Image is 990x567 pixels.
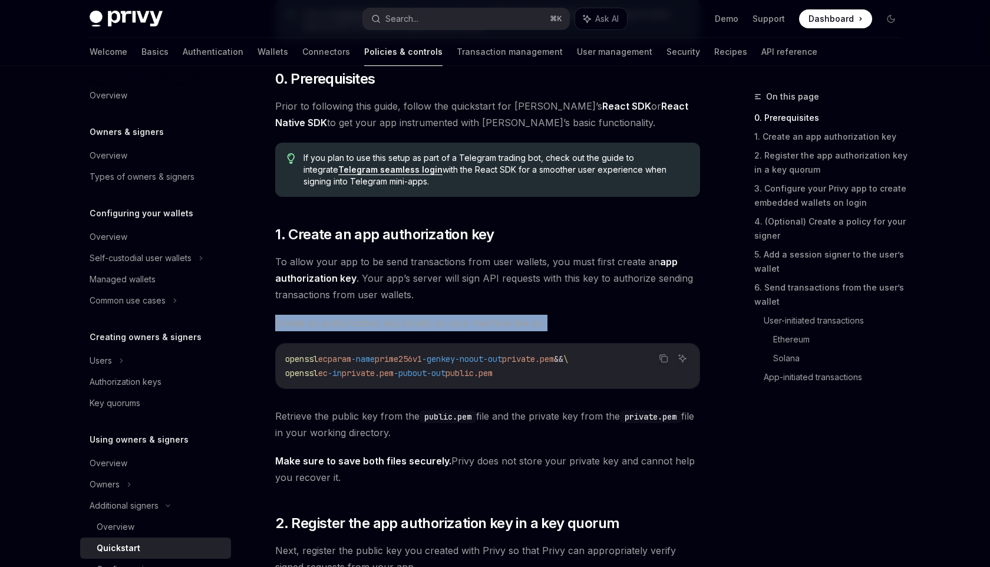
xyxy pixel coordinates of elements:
[502,354,554,364] span: private.pem
[275,514,619,533] span: 2. Register the app authorization key in a key quorum
[715,13,738,25] a: Demo
[351,354,375,364] span: -name
[97,520,134,534] div: Overview
[90,477,120,492] div: Owners
[754,179,910,212] a: 3. Configure your Privy app to create embedded wallets on login
[427,368,445,378] span: -out
[90,456,127,470] div: Overview
[90,251,192,265] div: Self-custodial user wallets
[394,368,427,378] span: -pubout
[90,354,112,368] div: Users
[773,330,910,349] a: Ethereum
[80,145,231,166] a: Overview
[183,38,243,66] a: Authentication
[675,351,690,366] button: Ask AI
[754,212,910,245] a: 4. (Optional) Create a policy for your signer
[80,269,231,290] a: Managed wallets
[275,453,700,486] span: Privy does not store your private key and cannot help you recover it.
[666,38,700,66] a: Security
[766,90,819,104] span: On this page
[620,410,681,423] code: private.pem
[141,38,169,66] a: Basics
[764,368,910,387] a: App-initiated transactions
[577,38,652,66] a: User management
[754,245,910,278] a: 5. Add a session signer to the user’s wallet
[761,38,817,66] a: API reference
[90,330,202,344] h5: Creating owners & signers
[90,38,127,66] a: Welcome
[303,152,688,187] span: If you plan to use this setup as part of a Telegram trading bot, check out the guide to integrate...
[275,253,700,303] span: To allow your app to be send transactions from user wallets, you must first create an . Your app’...
[656,351,671,366] button: Copy the contents from the code block
[275,98,700,131] span: Prior to following this guide, follow the quickstart for [PERSON_NAME]’s or to get your app instr...
[764,311,910,330] a: User-initiated transactions
[753,13,785,25] a: Support
[318,368,328,378] span: ec
[799,9,872,28] a: Dashboard
[90,88,127,103] div: Overview
[275,315,700,331] span: Create an authorization key locally on your machine like so:
[275,225,494,244] span: 1. Create an app authorization key
[90,206,193,220] h5: Configuring your wallets
[80,516,231,538] a: Overview
[754,146,910,179] a: 2. Register the app authorization key in a key quorum
[445,368,493,378] span: public.pem
[90,170,194,184] div: Types of owners & signers
[97,541,140,555] div: Quickstart
[882,9,900,28] button: Toggle dark mode
[90,272,156,286] div: Managed wallets
[455,354,483,364] span: -noout
[375,354,422,364] span: prime256v1
[422,354,455,364] span: -genkey
[287,153,295,164] svg: Tip
[385,12,418,26] div: Search...
[773,349,910,368] a: Solana
[80,393,231,414] a: Key quorums
[80,538,231,559] a: Quickstart
[754,127,910,146] a: 1. Create an app authorization key
[318,354,351,364] span: ecparam
[554,354,563,364] span: &&
[420,410,476,423] code: public.pem
[338,164,443,175] a: Telegram seamless login
[483,354,502,364] span: -out
[328,368,342,378] span: -in
[575,8,627,29] button: Ask AI
[80,166,231,187] a: Types of owners & signers
[285,368,318,378] span: openssl
[342,368,394,378] span: private.pem
[457,38,563,66] a: Transaction management
[302,38,350,66] a: Connectors
[550,14,562,24] span: ⌘ K
[275,408,700,441] span: Retrieve the public key from the file and the private key from the file in your working directory.
[90,375,161,389] div: Authorization keys
[80,371,231,393] a: Authorization keys
[80,226,231,248] a: Overview
[364,38,443,66] a: Policies & controls
[90,125,164,139] h5: Owners & signers
[90,294,166,308] div: Common use cases
[90,149,127,163] div: Overview
[90,11,163,27] img: dark logo
[90,499,159,513] div: Additional signers
[363,8,569,29] button: Search...⌘K
[595,13,619,25] span: Ask AI
[80,453,231,474] a: Overview
[714,38,747,66] a: Recipes
[258,38,288,66] a: Wallets
[90,396,140,410] div: Key quorums
[275,70,375,88] span: 0. Prerequisites
[90,230,127,244] div: Overview
[80,85,231,106] a: Overview
[602,100,651,113] a: React SDK
[90,433,189,447] h5: Using owners & signers
[275,455,451,467] strong: Make sure to save both files securely.
[754,278,910,311] a: 6. Send transactions from the user’s wallet
[285,354,318,364] span: openssl
[563,354,568,364] span: \
[808,13,854,25] span: Dashboard
[754,108,910,127] a: 0. Prerequisites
